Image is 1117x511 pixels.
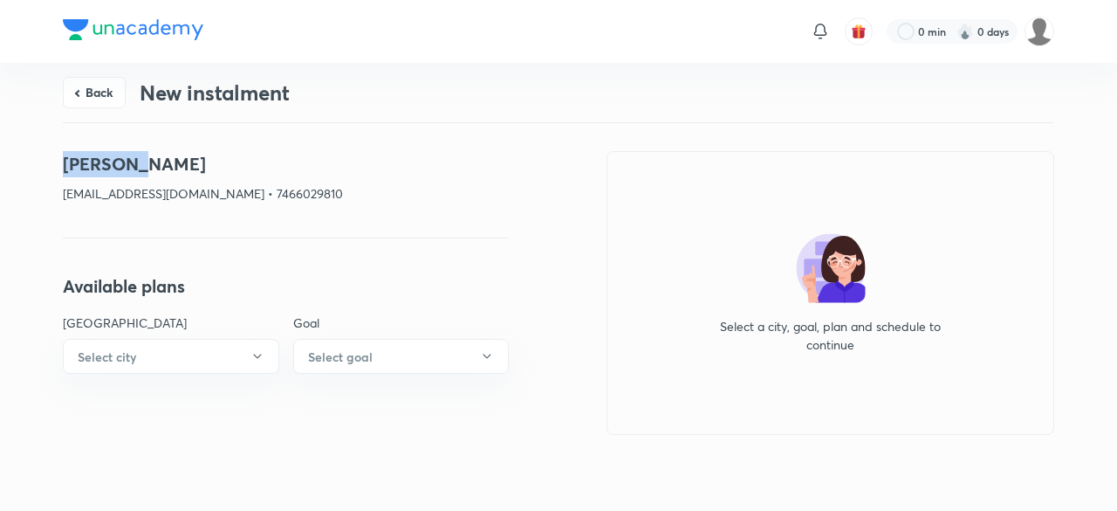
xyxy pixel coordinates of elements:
p: Goal [293,314,510,332]
p: Select a city, goal, plan and schedule to continue [709,317,953,354]
img: streak [956,23,974,40]
h6: Select city [78,348,136,366]
button: avatar [845,17,873,45]
h4: [PERSON_NAME] [63,151,509,177]
button: Select city [63,339,279,374]
h4: Available plans [63,273,509,300]
img: Anoop [1024,17,1054,46]
img: no-plan-selected [796,233,866,303]
a: Company Logo [63,19,203,45]
p: [GEOGRAPHIC_DATA] [63,314,279,332]
img: avatar [851,24,867,39]
p: [EMAIL_ADDRESS][DOMAIN_NAME] • 7466029810 [63,184,509,203]
button: Select goal [293,339,510,374]
h6: Select goal [308,348,373,366]
button: Back [63,77,126,108]
img: Company Logo [63,19,203,40]
h3: New instalment [140,80,290,106]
